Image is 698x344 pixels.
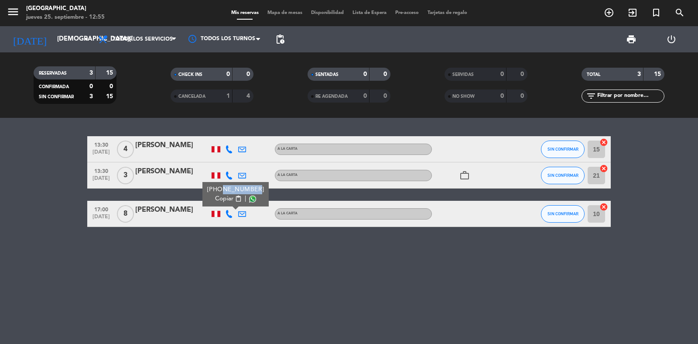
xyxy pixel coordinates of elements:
span: 13:30 [90,139,112,149]
span: SIN CONFIRMAR [547,173,578,178]
div: [PERSON_NAME] [135,166,209,177]
div: [PERSON_NAME] [135,140,209,151]
span: Disponibilidad [307,10,348,15]
span: print [626,34,636,45]
i: search [674,7,685,18]
strong: 3 [89,93,93,100]
span: [DATE] [90,149,112,159]
button: SIN CONFIRMAR [541,141,585,158]
span: 8 [117,205,134,223]
span: SIN CONFIRMAR [547,211,578,216]
i: menu [7,5,20,18]
strong: 0 [500,93,504,99]
strong: 0 [89,83,93,89]
span: RE AGENDADA [315,94,348,99]
strong: 4 [246,93,252,99]
i: cancel [599,203,608,211]
i: [DATE] [7,30,53,49]
div: [PERSON_NAME] [135,204,209,216]
i: turned_in_not [651,7,661,18]
button: menu [7,5,20,21]
div: LOG OUT [651,26,691,52]
span: NO SHOW [452,94,475,99]
span: 17:00 [90,204,112,214]
strong: 3 [89,70,93,76]
span: CONFIRMADA [39,85,69,89]
strong: 0 [226,71,230,77]
strong: 0 [383,93,389,99]
span: Copiar [215,194,233,203]
i: cancel [599,164,608,173]
strong: 1 [226,93,230,99]
div: jueves 25. septiembre - 12:55 [26,13,105,22]
span: content_paste [235,196,242,202]
span: A la carta [277,212,298,215]
strong: 0 [520,93,526,99]
strong: 0 [383,71,389,77]
span: SIN CONFIRMAR [39,95,74,99]
span: | [245,194,246,203]
i: power_settings_new [666,34,677,45]
span: TOTAL [587,72,600,77]
strong: 0 [109,83,115,89]
span: RESERVADAS [39,71,67,76]
span: 3 [117,167,134,184]
span: SERVIDAS [452,72,474,77]
span: Mis reservas [227,10,263,15]
span: A la carta [277,147,298,151]
strong: 15 [106,70,115,76]
span: 13:30 [90,165,112,175]
span: SENTADAS [315,72,339,77]
i: arrow_drop_down [81,34,92,45]
span: SIN CONFIRMAR [547,147,578,151]
span: Mapa de mesas [263,10,307,15]
i: cancel [599,138,608,147]
strong: 0 [363,93,367,99]
i: add_circle_outline [604,7,614,18]
span: CANCELADA [178,94,205,99]
button: Copiarcontent_paste [215,194,242,203]
span: [DATE] [90,175,112,186]
span: [DATE] [90,214,112,224]
span: Tarjetas de regalo [423,10,472,15]
strong: 15 [106,93,115,100]
span: Todos los servicios [113,36,173,42]
span: 4 [117,141,134,158]
span: A la carta [277,173,298,177]
div: [PHONE_NUMBER] [207,185,264,194]
i: filter_list [586,91,596,101]
strong: 15 [654,71,663,77]
strong: 0 [500,71,504,77]
i: exit_to_app [627,7,638,18]
span: pending_actions [275,34,285,45]
input: Filtrar por nombre... [596,91,664,101]
i: work_outline [459,170,470,181]
span: Pre-acceso [391,10,423,15]
span: CHECK INS [178,72,202,77]
div: [GEOGRAPHIC_DATA] [26,4,105,13]
button: SIN CONFIRMAR [541,205,585,223]
strong: 3 [637,71,641,77]
strong: 0 [520,71,526,77]
strong: 0 [246,71,252,77]
span: Lista de Espera [348,10,391,15]
strong: 0 [363,71,367,77]
button: SIN CONFIRMAR [541,167,585,184]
